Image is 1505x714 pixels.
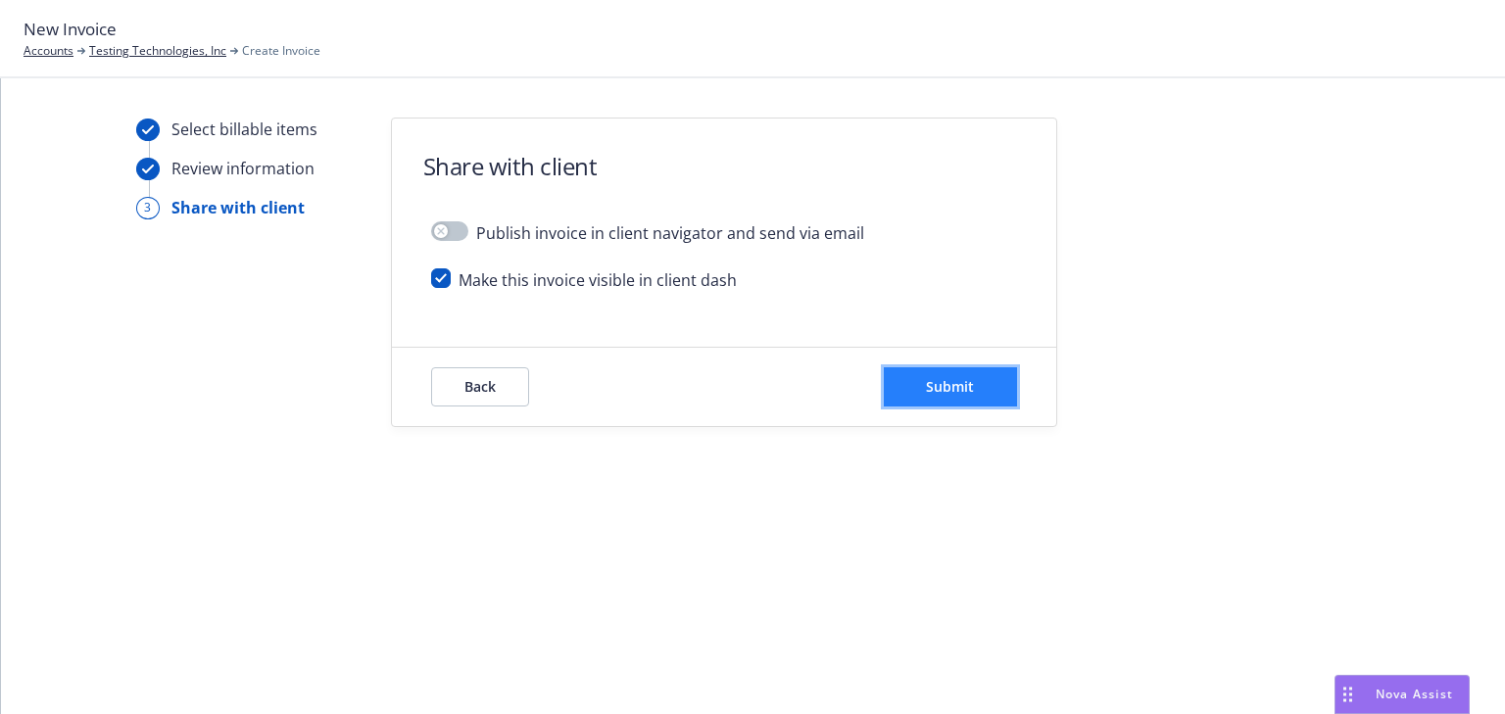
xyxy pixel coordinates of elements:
[24,42,73,60] a: Accounts
[242,42,320,60] span: Create Invoice
[431,367,529,406] button: Back
[926,377,974,396] span: Submit
[89,42,226,60] a: Testing Technologies, Inc
[24,17,117,42] span: New Invoice
[423,150,598,182] h1: Share with client
[459,268,737,292] span: Make this invoice visible in client dash
[171,157,315,180] div: Review information
[1376,686,1453,702] span: Nova Assist
[464,377,496,396] span: Back
[884,367,1017,406] button: Submit
[171,196,305,219] div: Share with client
[1335,675,1470,714] button: Nova Assist
[1335,676,1360,713] div: Drag to move
[136,197,160,219] div: 3
[476,221,864,245] span: Publish invoice in client navigator and send via email
[171,118,317,141] div: Select billable items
